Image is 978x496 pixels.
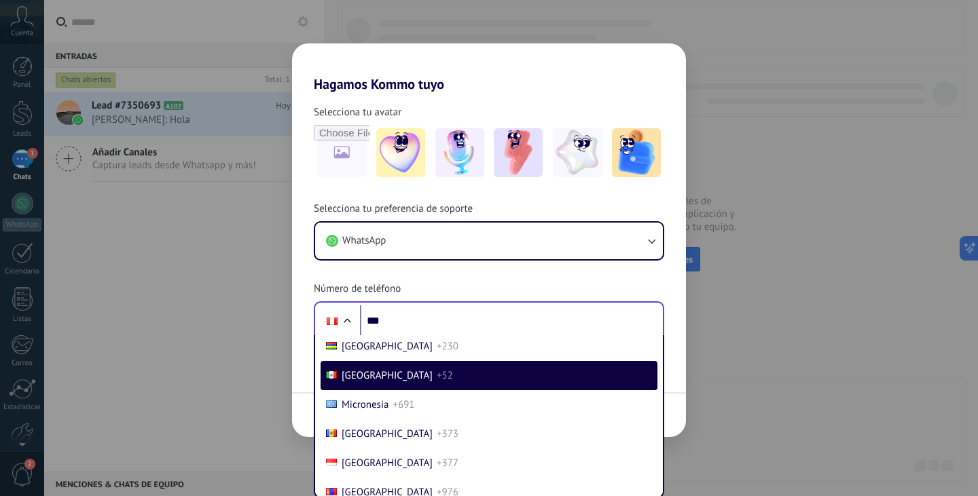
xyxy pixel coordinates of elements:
span: Selecciona tu preferencia de soporte [314,202,473,216]
span: Micronesia [342,398,388,411]
img: -4.jpeg [553,128,602,177]
img: -2.jpeg [435,128,484,177]
span: +230 [437,340,458,353]
div: Peru: + 51 [319,307,345,335]
span: +377 [437,457,458,470]
span: [GEOGRAPHIC_DATA] [342,427,433,440]
button: WhatsApp [315,223,663,259]
span: [GEOGRAPHIC_DATA] [342,457,433,470]
h2: Hagamos Kommo tuyo [292,43,686,92]
span: +691 [393,398,414,411]
img: -3.jpeg [494,128,543,177]
span: [GEOGRAPHIC_DATA] [342,340,433,353]
span: +373 [437,427,458,440]
span: WhatsApp [342,234,386,248]
span: Selecciona tu avatar [314,106,401,119]
span: Número de teléfono [314,282,401,296]
img: -5.jpeg [612,128,661,177]
span: [GEOGRAPHIC_DATA] [342,369,433,382]
img: -1.jpeg [376,128,425,177]
span: +52 [437,369,453,382]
